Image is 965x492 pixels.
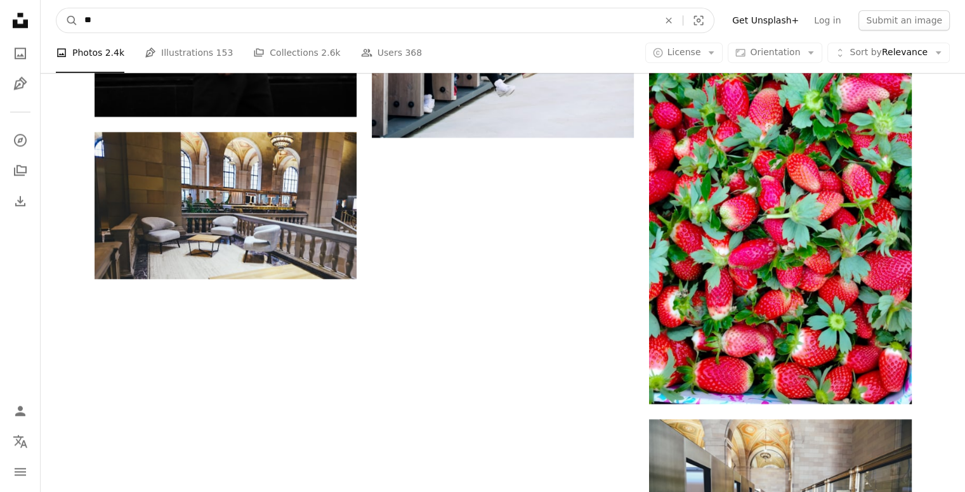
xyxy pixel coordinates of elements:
[253,33,340,74] a: Collections 2.6k
[95,132,357,279] img: white leather chair
[8,188,33,214] a: Download History
[8,158,33,183] a: Collections
[8,71,33,96] a: Illustrations
[655,8,683,32] button: Clear
[8,8,33,36] a: Home — Unsplash
[667,48,701,58] span: License
[56,8,78,32] button: Search Unsplash
[728,43,822,63] button: Orientation
[361,33,422,74] a: Users 368
[850,47,928,60] span: Relevance
[750,48,800,58] span: Orientation
[683,8,714,32] button: Visual search
[321,46,340,60] span: 2.6k
[8,127,33,153] a: Explore
[645,43,723,63] button: License
[8,459,33,484] button: Menu
[858,10,950,30] button: Submit an image
[8,398,33,424] a: Log in / Sign up
[725,10,806,30] a: Get Unsplash+
[649,146,911,158] a: A container filled with lots of ripe strawberries
[850,48,881,58] span: Sort by
[806,10,848,30] a: Log in
[405,46,422,60] span: 368
[56,8,714,33] form: Find visuals sitewide
[216,46,233,60] span: 153
[827,43,950,63] button: Sort byRelevance
[145,33,233,74] a: Illustrations 153
[95,200,357,211] a: white leather chair
[8,429,33,454] button: Language
[8,41,33,66] a: Photos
